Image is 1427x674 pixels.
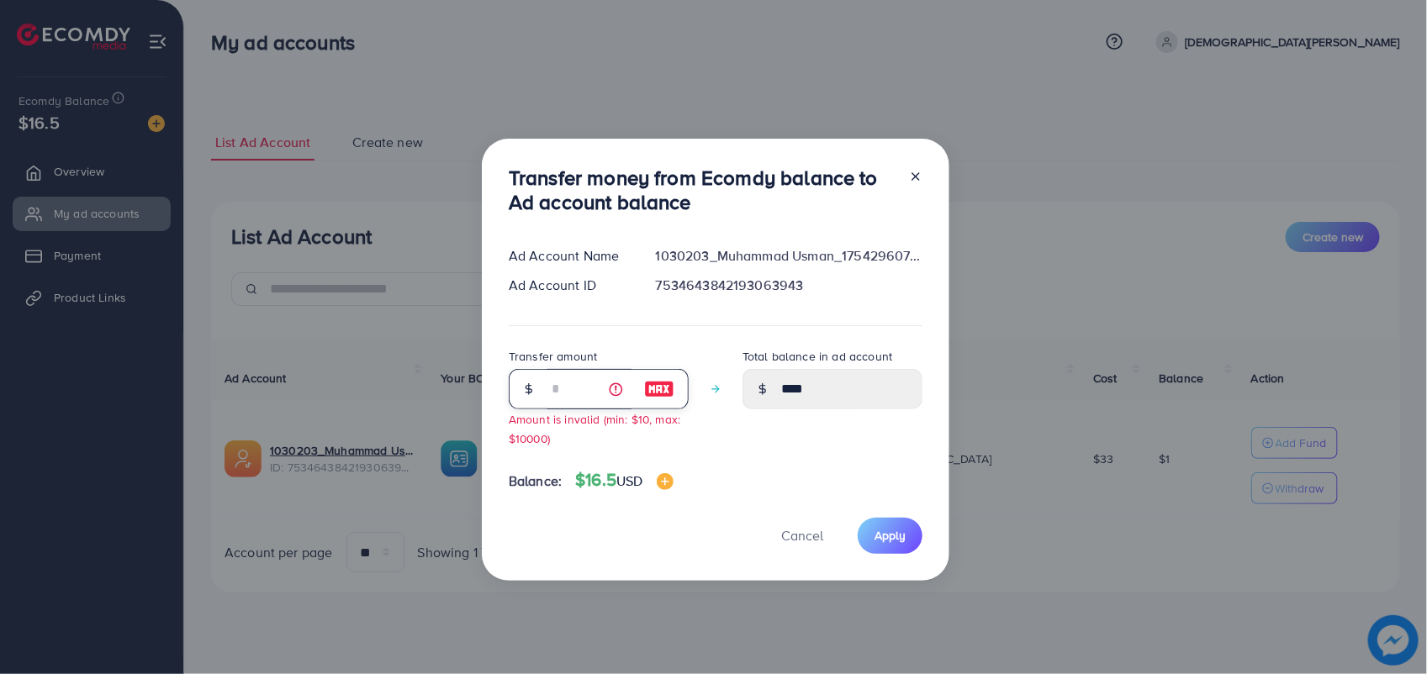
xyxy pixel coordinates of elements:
[875,527,906,544] span: Apply
[743,348,892,365] label: Total balance in ad account
[642,246,936,266] div: 1030203_Muhammad Usman_1754296073204
[509,471,562,491] span: Balance:
[509,411,680,446] small: Amount is invalid (min: $10, max: $10000)
[642,276,936,295] div: 7534643842193063943
[575,470,673,491] h4: $16.5
[657,473,674,490] img: image
[858,518,922,554] button: Apply
[509,348,597,365] label: Transfer amount
[495,276,642,295] div: Ad Account ID
[495,246,642,266] div: Ad Account Name
[781,526,823,545] span: Cancel
[760,518,844,554] button: Cancel
[509,166,896,214] h3: Transfer money from Ecomdy balance to Ad account balance
[644,379,674,399] img: image
[616,471,642,490] span: USD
